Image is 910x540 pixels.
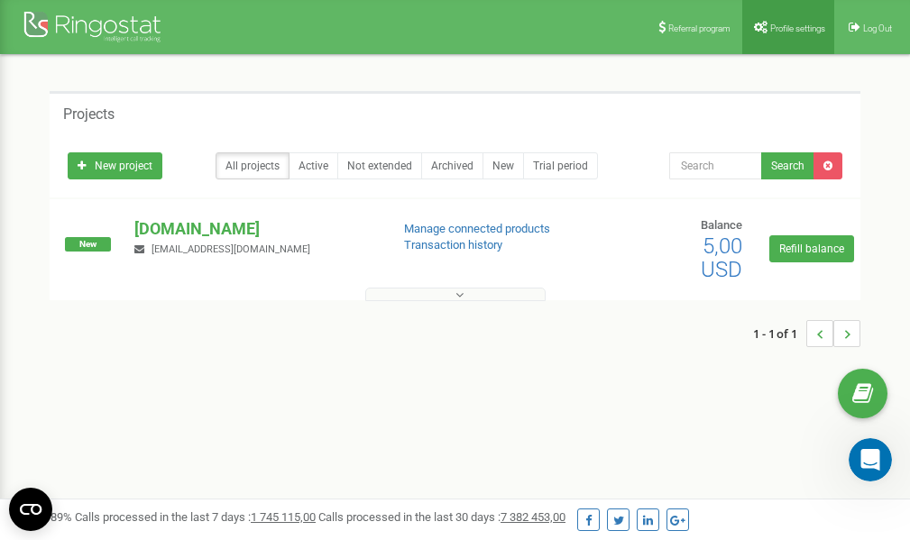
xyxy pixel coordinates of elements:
u: 1 745 115,00 [251,510,316,524]
span: Profile settings [770,23,825,33]
span: 1 - 1 of 1 [753,320,806,347]
button: Open CMP widget [9,488,52,531]
a: Trial period [523,152,598,179]
u: 7 382 453,00 [501,510,565,524]
a: Manage connected products [404,222,550,235]
a: All projects [216,152,290,179]
span: Balance [701,218,742,232]
a: New project [68,152,162,179]
a: Refill balance [769,235,854,262]
h5: Projects [63,106,115,123]
span: 5,00 USD [701,233,742,282]
a: New [483,152,524,179]
nav: ... [753,302,860,365]
span: Referral program [668,23,731,33]
span: Log Out [863,23,892,33]
a: Transaction history [404,238,502,252]
span: New [65,237,111,252]
span: [EMAIL_ADDRESS][DOMAIN_NAME] [152,243,310,255]
p: [DOMAIN_NAME] [134,217,374,241]
span: Calls processed in the last 7 days : [75,510,316,524]
a: Archived [421,152,483,179]
button: Search [761,152,814,179]
input: Search [669,152,762,179]
span: Calls processed in the last 30 days : [318,510,565,524]
iframe: Intercom live chat [849,438,892,481]
a: Not extended [337,152,422,179]
a: Active [289,152,338,179]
